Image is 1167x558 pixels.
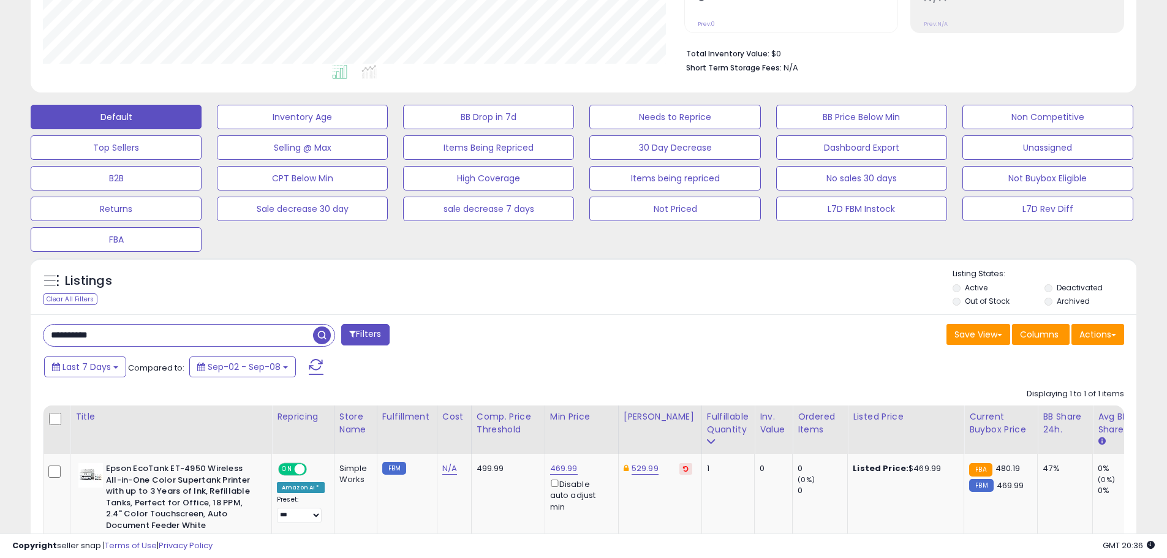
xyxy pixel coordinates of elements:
button: CPT Below Min [217,166,388,190]
span: N/A [784,62,798,74]
div: 0 [798,485,847,496]
div: Title [75,410,266,423]
div: Listed Price [853,410,959,423]
label: Archived [1057,296,1090,306]
b: Short Term Storage Fees: [686,62,782,73]
span: 480.19 [995,462,1021,474]
button: High Coverage [403,166,574,190]
div: [PERSON_NAME] [624,410,697,423]
div: Disable auto adjust min [550,477,609,513]
button: Sale decrease 30 day [217,197,388,221]
li: $0 [686,45,1115,60]
button: Actions [1071,324,1124,345]
div: 499.99 [477,463,535,474]
div: Min Price [550,410,613,423]
div: Preset: [277,496,325,523]
img: 31DLYbl2wkL._SL40_.jpg [78,463,103,488]
small: Prev: N/A [924,20,948,28]
div: Store Name [339,410,372,436]
div: Ordered Items [798,410,842,436]
div: Current Buybox Price [969,410,1032,436]
div: $469.99 [853,463,954,474]
button: Not Buybox Eligible [962,166,1133,190]
small: (0%) [798,475,815,484]
button: BB Drop in 7d [403,105,574,129]
button: Items Being Repriced [403,135,574,160]
a: 529.99 [632,462,659,475]
div: Comp. Price Threshold [477,410,540,436]
small: Avg BB Share. [1098,436,1105,447]
button: Unassigned [962,135,1133,160]
span: Sep-02 - Sep-08 [208,361,281,373]
small: FBA [969,463,992,477]
label: Out of Stock [965,296,1010,306]
div: Fulfillable Quantity [707,410,749,436]
span: Compared to: [128,362,184,374]
button: No sales 30 days [776,166,947,190]
button: Non Competitive [962,105,1133,129]
div: Displaying 1 to 1 of 1 items [1027,388,1124,400]
b: Total Inventory Value: [686,48,769,59]
span: OFF [305,464,325,475]
button: L7D Rev Diff [962,197,1133,221]
div: BB Share 24h. [1043,410,1087,436]
div: Avg BB Share [1098,410,1142,436]
button: Items being repriced [589,166,760,190]
button: B2B [31,166,202,190]
button: Top Sellers [31,135,202,160]
div: 47% [1043,463,1083,474]
button: Filters [341,324,389,345]
button: Default [31,105,202,129]
a: Terms of Use [105,540,157,551]
a: 469.99 [550,462,578,475]
button: Selling @ Max [217,135,388,160]
small: (0%) [1098,475,1115,484]
b: Listed Price: [853,462,908,474]
button: L7D FBM Instock [776,197,947,221]
button: Inventory Age [217,105,388,129]
div: seller snap | | [12,540,213,552]
span: Columns [1020,328,1059,341]
button: Not Priced [589,197,760,221]
button: BB Price Below Min [776,105,947,129]
span: ON [279,464,295,475]
div: Repricing [277,410,329,423]
div: Simple Works [339,463,368,485]
small: Prev: 0 [698,20,715,28]
button: FBA [31,227,202,252]
button: 30 Day Decrease [589,135,760,160]
small: FBM [969,479,993,492]
span: 469.99 [997,480,1024,491]
span: Last 7 Days [62,361,111,373]
label: Active [965,282,988,293]
button: Save View [946,324,1010,345]
b: Epson EcoTank ET-4950 Wireless All-in-One Color Supertank Printer with up to 3 Years of Ink, Refi... [106,463,255,534]
label: Deactivated [1057,282,1103,293]
button: sale decrease 7 days [403,197,574,221]
div: 0% [1098,485,1147,496]
strong: Copyright [12,540,57,551]
button: Needs to Reprice [589,105,760,129]
span: 2025-09-16 20:36 GMT [1103,540,1155,551]
p: Listing States: [953,268,1136,280]
div: 0% [1098,463,1147,474]
div: 0 [798,463,847,474]
div: Cost [442,410,466,423]
small: FBM [382,462,406,475]
h5: Listings [65,273,112,290]
a: Privacy Policy [159,540,213,551]
button: Dashboard Export [776,135,947,160]
div: Amazon AI * [277,482,325,493]
button: Columns [1012,324,1070,345]
div: Inv. value [760,410,787,436]
div: Clear All Filters [43,293,97,305]
a: N/A [442,462,457,475]
div: 1 [707,463,745,474]
button: Returns [31,197,202,221]
div: 0 [760,463,783,474]
button: Sep-02 - Sep-08 [189,356,296,377]
button: Last 7 Days [44,356,126,377]
div: Fulfillment [382,410,432,423]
